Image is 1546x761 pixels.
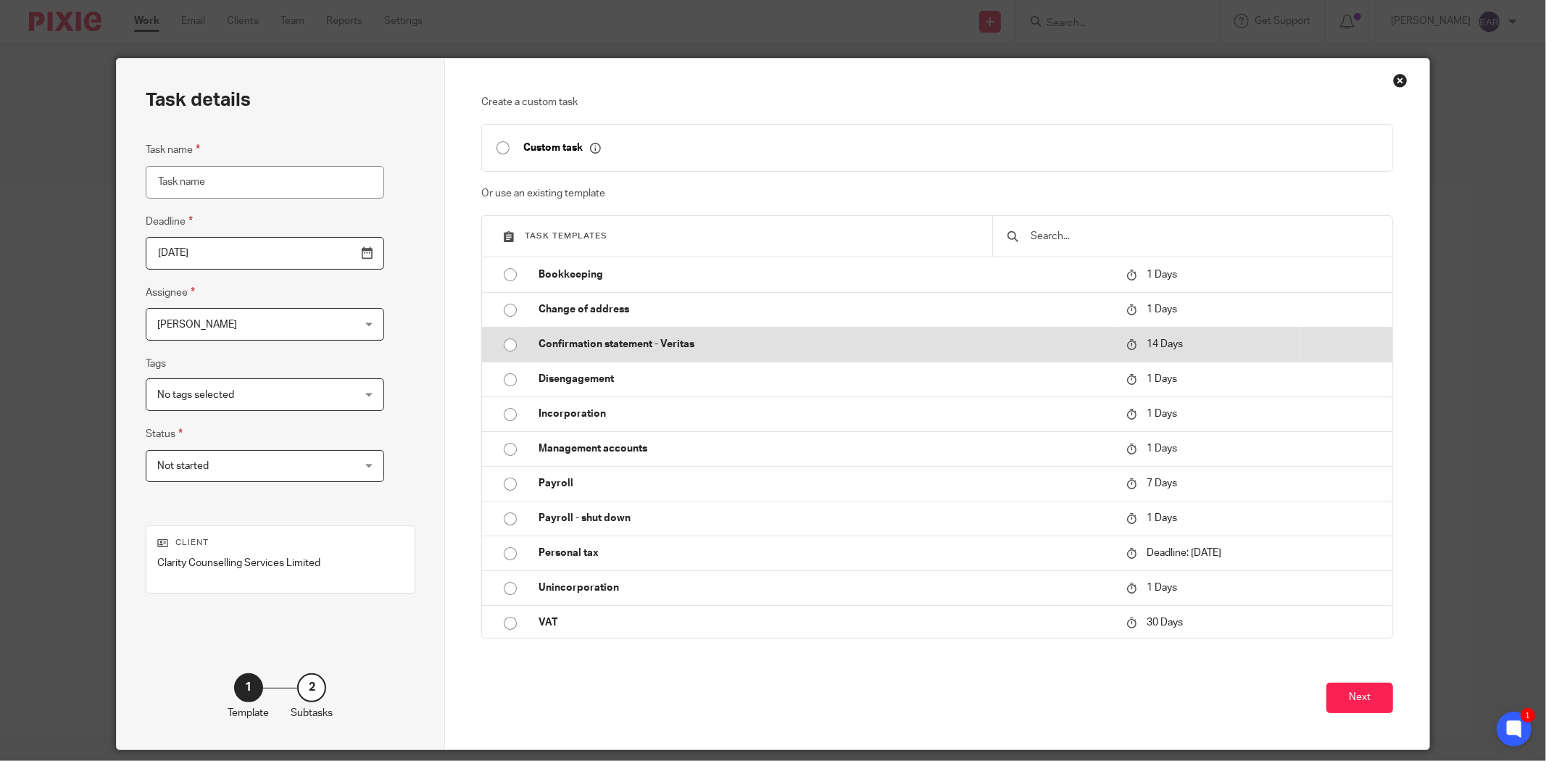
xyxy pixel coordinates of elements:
[539,372,1112,386] p: Disengagement
[539,615,1112,630] p: VAT
[157,537,404,549] p: Client
[146,357,166,371] label: Tags
[539,302,1112,317] p: Change of address
[1326,683,1393,714] button: Next
[539,337,1112,352] p: Confirmation statement - Veritas
[146,88,251,112] h2: Task details
[146,141,200,158] label: Task name
[1029,228,1378,244] input: Search...
[539,267,1112,282] p: Bookkeeping
[539,407,1112,421] p: Incorporation
[234,673,263,702] div: 1
[1147,548,1221,558] span: Deadline: [DATE]
[523,141,601,154] p: Custom task
[1147,374,1177,384] span: 1 Days
[157,320,237,330] span: [PERSON_NAME]
[1521,708,1535,723] div: 1
[146,213,193,230] label: Deadline
[146,425,183,442] label: Status
[1147,409,1177,419] span: 1 Days
[146,284,195,301] label: Assignee
[525,232,607,240] span: Task templates
[481,95,1393,109] p: Create a custom task
[481,186,1393,201] p: Or use an existing template
[1147,617,1183,628] span: 30 Days
[539,511,1112,525] p: Payroll - shut down
[228,706,269,720] p: Template
[539,546,1112,560] p: Personal tax
[157,556,404,570] p: Clarity Counselling Services Limited
[1147,270,1177,280] span: 1 Days
[157,390,234,400] span: No tags selected
[157,461,209,471] span: Not started
[146,166,384,199] input: Task name
[1147,339,1183,349] span: 14 Days
[146,237,384,270] input: Pick a date
[1147,444,1177,454] span: 1 Days
[539,581,1112,595] p: Unincorporation
[291,706,333,720] p: Subtasks
[539,476,1112,491] p: Payroll
[1147,583,1177,593] span: 1 Days
[1147,478,1177,488] span: 7 Days
[1147,304,1177,315] span: 1 Days
[1147,513,1177,523] span: 1 Days
[539,441,1112,456] p: Management accounts
[1393,73,1408,88] div: Close this dialog window
[297,673,326,702] div: 2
